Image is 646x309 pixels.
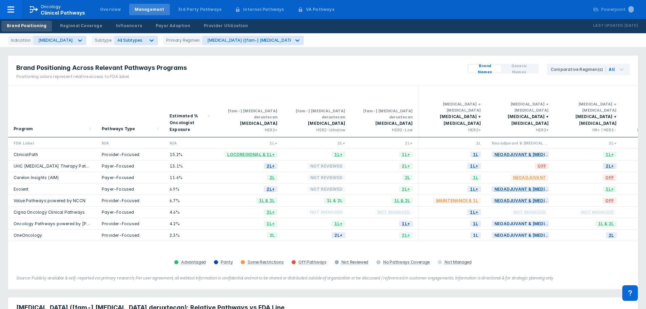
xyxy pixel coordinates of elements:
div: Overview [100,6,121,13]
a: Value Pathways powered by NCCN [14,198,85,203]
span: 1L & 2L [256,197,277,205]
div: HER2+ [220,127,277,133]
div: Program [14,125,33,132]
span: Brand Positioning Across Relevant Pathways Programs [16,64,187,72]
div: Comparative Regimen(s) [551,66,606,73]
span: 2L+ [332,231,345,239]
div: [fam-] [MEDICAL_DATA] deruxtecan [356,108,413,120]
div: Pathways Type [102,125,135,132]
div: [fam-] [MEDICAL_DATA] deruxtecan [288,108,345,120]
div: Positioning colors represent relative access to FDA label [16,74,187,80]
a: UHC [MEDICAL_DATA] Therapy Pathways [14,163,99,169]
div: 3rd Party Pathways [178,6,222,13]
span: 2L+ [264,208,277,216]
div: [MEDICAL_DATA] + [MEDICAL_DATA] [492,101,549,113]
div: Provider Utilization [204,23,248,29]
span: 1L & 2L [324,197,345,205]
span: Not Managed [511,208,549,216]
div: [MEDICAL_DATA] + [MEDICAL_DATA] [492,113,549,127]
span: 2L [402,174,413,181]
a: ClinicalPath [14,152,38,157]
span: 2L+ [264,185,277,193]
div: No Pathways Coverage [383,259,430,265]
div: 4.6% [170,209,210,215]
a: Management [129,4,170,15]
span: 1L+ [332,220,345,228]
button: Generic Names [501,65,537,72]
div: Off Pathways [298,259,326,265]
div: Payer-Focused [102,209,159,215]
div: HER2+ [492,127,549,133]
div: [MEDICAL_DATA] + [MEDICAL_DATA] [424,113,481,127]
div: 4.2% [170,221,210,227]
div: Brand Positioning [7,23,46,29]
div: [fam-] [MEDICAL_DATA] deruxtecan [220,108,277,120]
span: 1L [470,174,481,181]
p: Oncology [41,4,61,10]
span: Maintenance & 1L [433,197,481,205]
a: Regional Coverage [55,21,107,32]
p: [DATE] [624,22,638,29]
div: Influencers [116,23,142,29]
div: Not Reviewed [341,259,368,265]
span: 1L & 2L [595,220,616,228]
div: 1L [424,140,481,146]
div: HER2-Low [356,127,413,133]
div: Powerpoint [601,6,634,13]
div: Parity [221,259,233,265]
div: VA Pathways [306,6,334,13]
span: Not Managed [579,208,616,216]
span: 1L+ [603,185,616,193]
span: Brand Names [471,63,498,75]
div: Estimated % Oncologist Exposure [170,113,205,133]
div: HER2+ [424,127,481,133]
div: Sort [96,85,164,137]
span: Clinical Pathways [41,10,85,16]
div: 15.2% [170,152,210,157]
div: Indication [8,36,33,45]
a: 3rd Party Pathways [173,4,227,15]
a: Carelon Insights (AIM) [14,175,59,180]
a: Provider Utilization [198,21,253,32]
span: Neoadjuvant & [MEDICAL_DATA] [492,197,572,205]
div: Not Managed [445,259,472,265]
div: Payer-Focused [102,163,159,169]
span: Neoadjuvant & [MEDICAL_DATA] [492,151,572,158]
span: 1L+ [467,185,481,193]
div: Regional Coverage [60,23,102,29]
div: [MEDICAL_DATA] [220,120,277,127]
div: 6.9% [170,186,210,192]
div: HER2-Ultralow [288,127,345,133]
div: 6.7% [170,198,210,204]
a: Payer Adoption [150,21,196,32]
span: 1L+ [467,208,481,216]
span: Not Managed [375,208,413,216]
span: Locoregional & 1L+ [224,151,277,158]
button: Brand Names [469,65,501,72]
span: 1L+ [399,220,413,228]
div: Subtype [92,36,114,45]
div: Neoadjuvant & [MEDICAL_DATA] [492,140,549,146]
div: 13.1% [170,163,210,169]
span: 1L+ [332,151,345,158]
span: 2L [606,231,616,239]
a: Influencers [111,21,148,32]
div: 1L+ [220,140,277,146]
div: FDA Label [14,140,91,146]
div: N/A [102,140,159,146]
p: Last Updated: [593,22,624,29]
span: OFF [603,174,616,181]
a: Brand Positioning [1,21,52,32]
div: 2L+ [288,140,345,146]
span: All Subtypes [117,38,142,43]
div: [MEDICAL_DATA] [38,38,73,43]
div: Payer-Focused [102,175,159,180]
span: 1L+ [264,220,277,228]
span: 1L [470,231,481,239]
span: 2L+ [264,162,277,170]
span: Neoadjuvant & [MEDICAL_DATA] [492,220,572,228]
div: 2L+ [560,140,616,146]
span: Neoadjuvant & [MEDICAL_DATA] [492,185,572,193]
div: [MEDICAL_DATA] + [MEDICAL_DATA] [560,113,616,127]
span: OFF [603,197,616,205]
